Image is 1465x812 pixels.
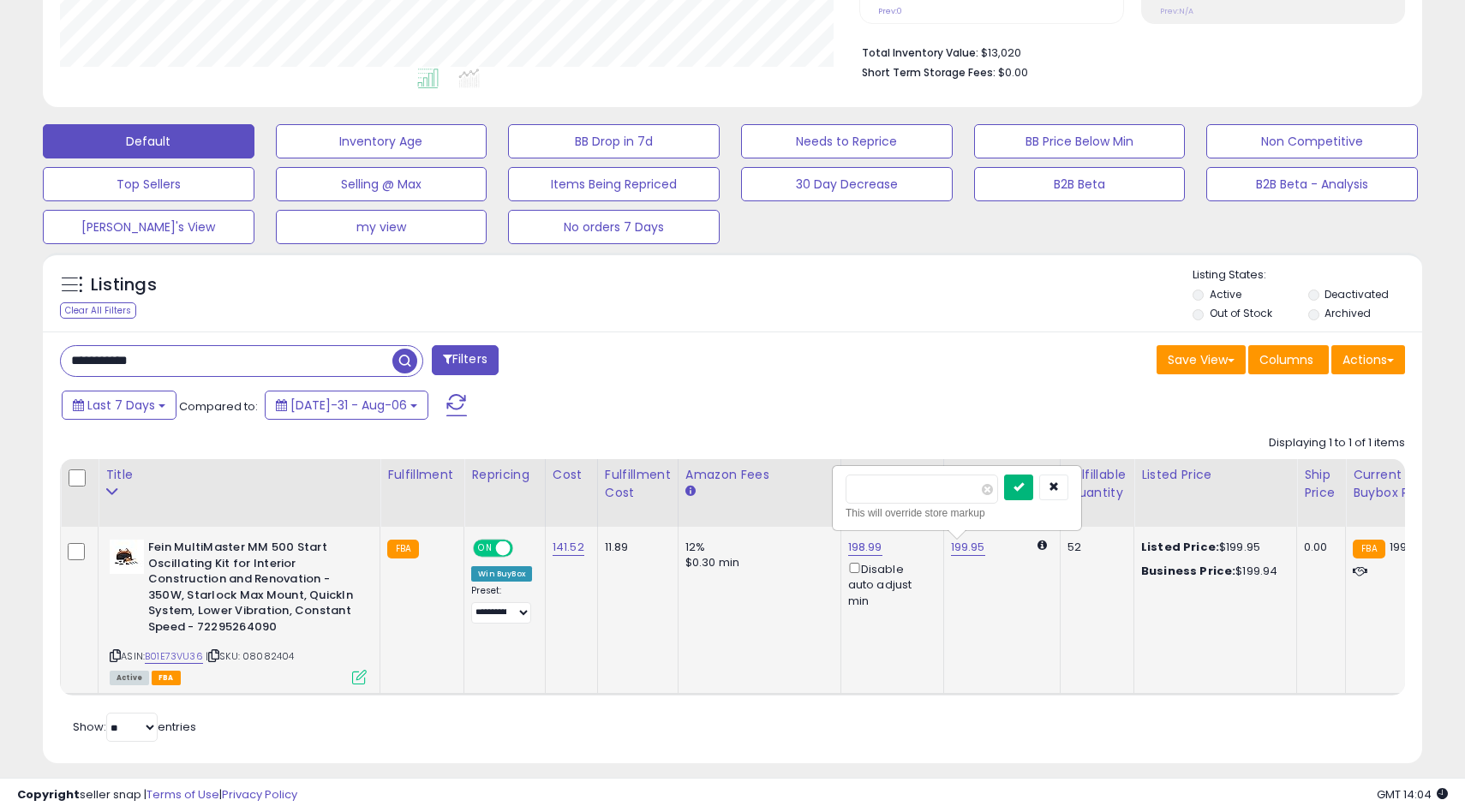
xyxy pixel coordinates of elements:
div: Preset: [471,585,532,624]
div: seller snap | | [17,787,297,803]
b: Total Inventory Value: [862,45,978,60]
button: B2B Beta [974,167,1186,201]
div: 52 [1067,540,1121,555]
strong: Copyright [17,786,80,803]
a: Privacy Policy [222,786,297,803]
div: Title [105,466,373,484]
div: Ship Price [1304,466,1338,502]
h5: Listings [91,273,157,297]
button: BB Price Below Min [974,124,1186,158]
div: Current Buybox Price [1353,466,1441,502]
button: Columns [1248,345,1329,374]
b: Short Term Storage Fees: [862,65,996,80]
div: Win BuyBox [471,566,532,582]
a: Terms of Use [146,786,219,803]
span: Last 7 Days [87,397,155,414]
div: Listed Price [1141,466,1289,484]
button: Needs to Reprice [741,124,953,158]
p: Listing States: [1193,267,1421,284]
button: No orders 7 Days [508,210,720,244]
button: Last 7 Days [62,391,176,420]
button: Actions [1331,345,1405,374]
span: All listings currently available for purchase on Amazon [110,671,149,685]
div: Displaying 1 to 1 of 1 items [1269,435,1405,451]
a: 198.99 [848,539,882,556]
button: Save View [1157,345,1246,374]
div: 12% [685,540,828,555]
small: Amazon Fees. [685,484,696,499]
div: Fulfillment Cost [605,466,671,502]
div: Fulfillable Quantity [1067,466,1127,502]
small: Prev: N/A [1160,6,1193,16]
button: B2B Beta - Analysis [1206,167,1418,201]
button: [PERSON_NAME]'s View [43,210,254,244]
span: Compared to: [179,398,258,415]
button: Top Sellers [43,167,254,201]
label: Deactivated [1324,287,1389,302]
div: Cost [553,466,590,484]
label: Archived [1324,306,1371,320]
div: Amazon Fees [685,466,834,484]
span: [DATE]-31 - Aug-06 [290,397,407,414]
div: $199.95 [1141,540,1283,555]
button: [DATE]-31 - Aug-06 [265,391,428,420]
button: 30 Day Decrease [741,167,953,201]
button: Inventory Age [276,124,487,158]
small: Prev: 0 [878,6,902,16]
span: 199.95 [1390,539,1424,555]
div: ASIN: [110,540,367,683]
small: FBA [1353,540,1384,558]
div: Disable auto adjust min [848,559,930,609]
div: Clear All Filters [60,302,136,319]
div: This will override store markup [846,505,1068,522]
div: $199.94 [1141,564,1283,579]
b: Business Price: [1141,563,1235,579]
button: BB Drop in 7d [508,124,720,158]
span: FBA [152,671,181,685]
a: 199.95 [951,539,985,556]
a: B01E73VU36 [145,649,203,664]
span: $0.00 [998,64,1028,81]
button: Items Being Repriced [508,167,720,201]
div: Fulfillment [387,466,457,484]
button: Default [43,124,254,158]
span: | SKU: 08082404 [206,649,295,663]
li: $13,020 [862,41,1392,62]
div: 11.89 [605,540,665,555]
i: Calculated using Dynamic Max Price. [1037,540,1047,551]
button: my view [276,210,487,244]
div: 0.00 [1304,540,1332,555]
div: Repricing [471,466,538,484]
span: 2025-08-16 14:04 GMT [1377,786,1448,803]
label: Active [1210,287,1241,302]
small: FBA [387,540,419,558]
span: Columns [1259,351,1313,368]
span: Show: entries [73,719,196,735]
b: Listed Price: [1141,539,1219,555]
b: Fein MultiMaster MM 500 Start Oscillating Kit for Interior Construction and Renovation - 350W, St... [148,540,356,639]
label: Out of Stock [1210,306,1272,320]
img: 31d1d0WztWL._SL40_.jpg [110,540,144,574]
span: ON [475,541,496,556]
button: Selling @ Max [276,167,487,201]
button: Filters [432,345,499,375]
div: $0.30 min [685,555,828,570]
button: Non Competitive [1206,124,1418,158]
a: 141.52 [553,539,584,556]
span: OFF [511,541,538,556]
